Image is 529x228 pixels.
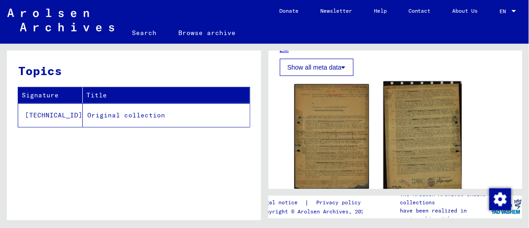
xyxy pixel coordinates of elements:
th: Signature [18,87,83,103]
img: 001.jpg [294,84,369,189]
button: Show all meta data [280,59,353,76]
th: Title [83,87,250,103]
td: Original collection [83,103,250,127]
a: Browse archive [168,22,247,44]
p: have been realized in partnership with [400,207,490,223]
img: 002.jpg [383,81,462,192]
img: Change consent [489,188,511,210]
a: Privacy policy [309,198,372,208]
span: EN [500,8,510,15]
a: Search [121,22,168,44]
h3: Topics [18,62,249,80]
img: Arolsen_neg.svg [7,9,114,31]
p: The Arolsen Archives online collections [400,190,490,207]
p: Copyright © Arolsen Archives, 2021 [259,208,372,216]
a: Legal notice [259,198,305,208]
td: [TECHNICAL_ID] [18,103,83,127]
div: | [259,198,372,208]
